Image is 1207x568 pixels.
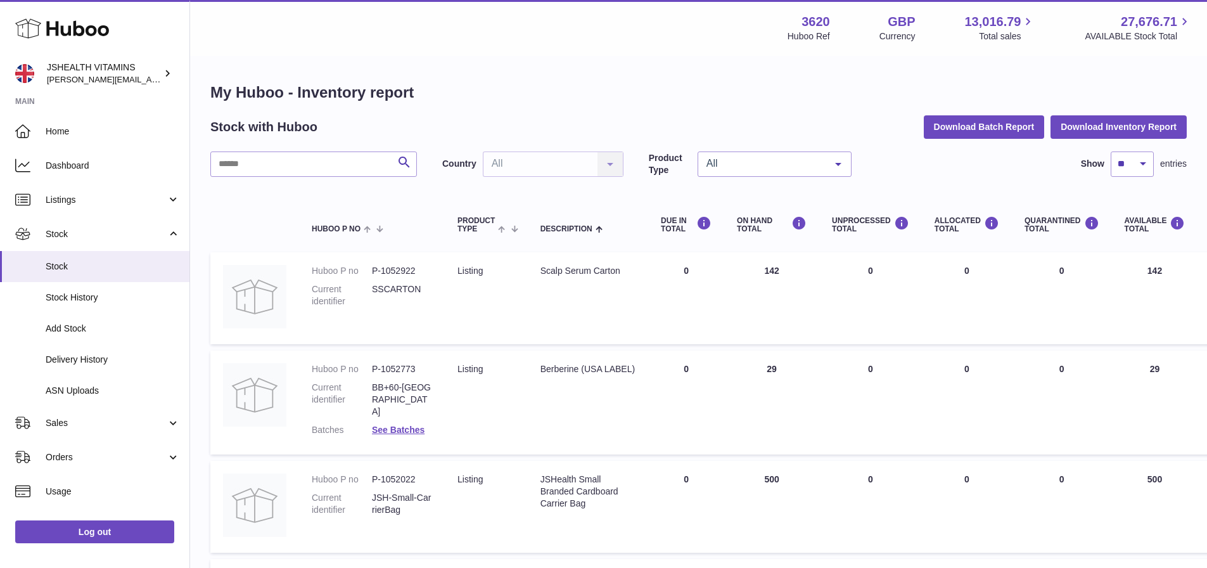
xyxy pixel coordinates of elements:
span: [PERSON_NAME][EMAIL_ADDRESS][DOMAIN_NAME] [47,74,254,84]
span: Home [46,126,180,138]
div: Huboo Ref [788,30,830,42]
dt: Huboo P no [312,363,372,375]
button: Download Batch Report [924,115,1045,138]
img: product image [223,265,286,328]
dt: Huboo P no [312,265,372,277]
a: 27,676.71 AVAILABLE Stock Total [1085,13,1192,42]
a: Log out [15,520,174,543]
td: 500 [724,461,819,553]
div: Currency [879,30,916,42]
span: entries [1160,158,1187,170]
td: 0 [922,351,1012,455]
span: Dashboard [46,160,180,172]
span: All [703,157,826,170]
button: Download Inventory Report [1051,115,1187,138]
span: Product Type [457,217,495,233]
div: JSHEALTH VITAMINS [47,61,161,86]
dt: Current identifier [312,492,372,516]
div: UNPROCESSED Total [832,216,909,233]
span: Huboo P no [312,225,361,233]
td: 0 [648,252,724,344]
span: Sales [46,417,167,429]
div: Berberine (USA LABEL) [540,363,635,375]
strong: GBP [888,13,915,30]
td: 500 [1112,461,1198,553]
dd: JSH-Small-CarrierBag [372,492,432,516]
td: 0 [819,461,922,553]
span: ASN Uploads [46,385,180,397]
span: Stock History [46,292,180,304]
dt: Current identifier [312,283,372,307]
div: ON HAND Total [737,216,807,233]
span: Description [540,225,592,233]
span: Orders [46,451,167,463]
label: Show [1081,158,1104,170]
img: product image [223,363,286,427]
span: 13,016.79 [964,13,1021,30]
span: Usage [46,486,180,498]
span: Listings [46,194,167,206]
span: listing [457,364,483,374]
span: 0 [1059,474,1064,484]
div: JSHealth Small Branded Cardboard Carrier Bag [540,474,635,510]
td: 142 [1112,252,1198,344]
div: AVAILABLE Total [1125,216,1185,233]
td: 29 [1112,351,1198,455]
td: 0 [922,461,1012,553]
dd: SSCARTON [372,283,432,307]
div: DUE IN TOTAL [661,216,712,233]
td: 142 [724,252,819,344]
div: ALLOCATED Total [935,216,999,233]
td: 0 [819,252,922,344]
img: product image [223,474,286,537]
span: 0 [1059,364,1064,374]
label: Product Type [649,152,691,176]
dt: Current identifier [312,382,372,418]
td: 29 [724,351,819,455]
td: 0 [819,351,922,455]
span: Delivery History [46,354,180,366]
dd: P-1052773 [372,363,432,375]
span: 27,676.71 [1121,13,1177,30]
span: listing [457,474,483,484]
td: 0 [648,351,724,455]
span: listing [457,266,483,276]
span: Total sales [979,30,1035,42]
td: 0 [648,461,724,553]
div: Scalp Serum Carton [540,265,635,277]
dd: P-1052922 [372,265,432,277]
label: Country [442,158,476,170]
a: See Batches [372,425,425,435]
span: AVAILABLE Stock Total [1085,30,1192,42]
span: Stock [46,261,180,273]
span: Stock [46,228,167,240]
dd: BB+60-[GEOGRAPHIC_DATA] [372,382,432,418]
strong: 3620 [801,13,830,30]
span: Add Stock [46,323,180,335]
h2: Stock with Huboo [210,119,317,136]
dt: Batches [312,424,372,436]
div: QUARANTINED Total [1025,216,1099,233]
td: 0 [922,252,1012,344]
dt: Huboo P no [312,474,372,486]
img: francesca@jshealthvitamins.com [15,64,34,83]
span: 0 [1059,266,1064,276]
h1: My Huboo - Inventory report [210,82,1187,103]
dd: P-1052022 [372,474,432,486]
a: 13,016.79 Total sales [964,13,1035,42]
